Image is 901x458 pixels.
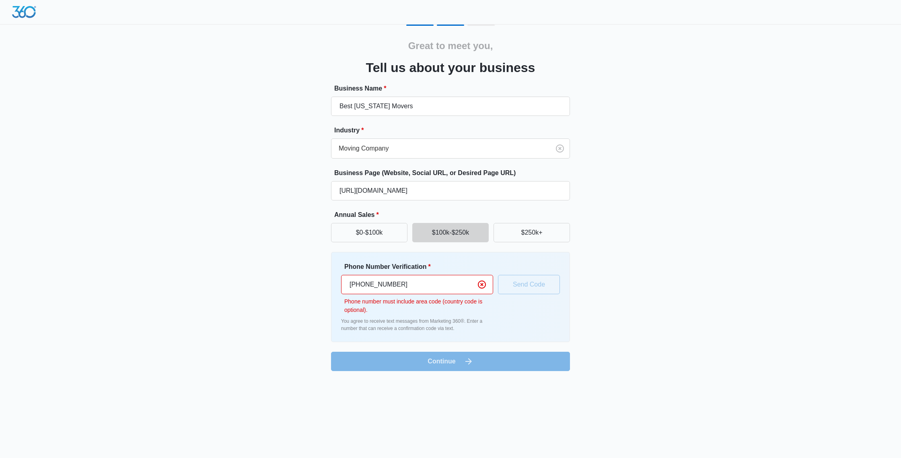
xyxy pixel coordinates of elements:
[341,275,493,294] input: Ex. +1-555-555-5555
[412,223,489,242] button: $100k-$250k
[331,97,570,116] input: e.g. Jane's Plumbing
[334,84,573,93] label: Business Name
[408,39,493,53] h2: Great to meet you,
[331,223,407,242] button: $0-$100k
[553,142,566,155] button: Clear
[341,318,493,332] p: You agree to receive text messages from Marketing 360®. Enter a number that can receive a confirm...
[334,210,573,220] label: Annual Sales
[475,278,488,291] button: Clear
[494,223,570,242] button: $250k+
[344,297,493,314] p: Phone number must include area code (country code is optional).
[334,168,573,178] label: Business Page (Website, Social URL, or Desired Page URL)
[334,126,573,135] label: Industry
[366,58,535,77] h3: Tell us about your business
[331,181,570,200] input: e.g. janesplumbing.com
[344,262,496,272] label: Phone Number Verification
